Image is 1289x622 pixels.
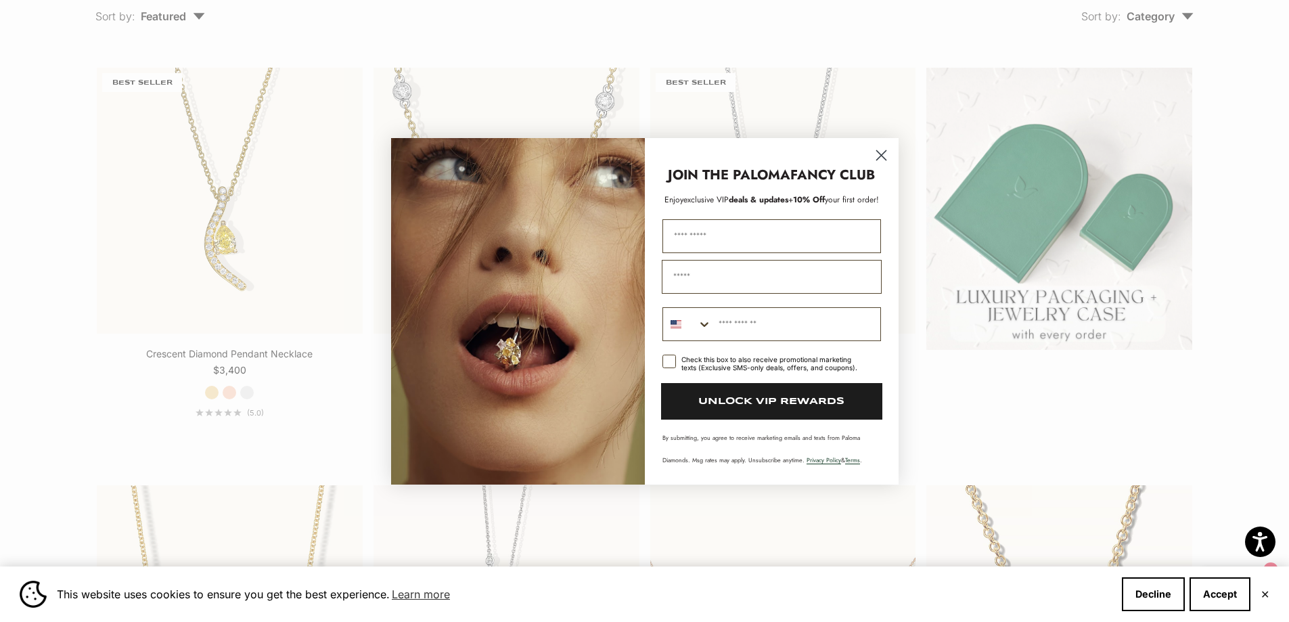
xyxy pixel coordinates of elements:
p: By submitting, you agree to receive marketing emails and texts from Paloma Diamonds. Msg rates ma... [662,433,881,464]
div: Check this box to also receive promotional marketing texts (Exclusive SMS-only deals, offers, and... [681,355,865,372]
span: Enjoy [664,194,683,206]
button: Search Countries [663,308,712,340]
input: Phone Number [712,308,880,340]
span: This website uses cookies to ensure you get the best experience. [57,584,1111,604]
img: Cookie banner [20,581,47,608]
span: deals & updates [683,194,788,206]
button: Decline [1122,577,1185,611]
span: & . [807,456,862,464]
img: United States [671,319,681,330]
input: Email [662,260,882,294]
strong: JOIN THE PALOMA [668,165,790,185]
button: Close dialog [869,143,893,167]
button: Close [1261,590,1269,598]
span: + your first order! [788,194,879,206]
a: Privacy Policy [807,456,841,464]
span: exclusive VIP [683,194,729,206]
a: Terms [845,456,860,464]
input: First Name [662,219,881,253]
strong: FANCY CLUB [790,165,875,185]
button: Accept [1190,577,1250,611]
button: UNLOCK VIP REWARDS [661,383,882,420]
span: 10% Off [793,194,825,206]
img: Loading... [391,138,645,485]
a: Learn more [390,584,452,604]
